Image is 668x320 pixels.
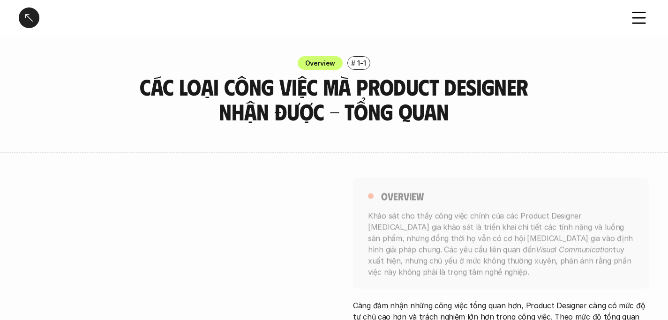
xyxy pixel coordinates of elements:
[381,189,424,202] h5: overview
[357,58,366,68] p: 1-1
[135,74,533,124] h3: Các loại công việc mà Product Designer nhận được - Tổng quan
[351,60,355,67] h6: #
[536,245,613,254] em: Visual Communication
[305,58,336,68] p: Overview
[368,210,634,277] p: Khảo sát cho thấy công việc chính của các Product Designer [MEDICAL_DATA] gia khảo sát là triển k...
